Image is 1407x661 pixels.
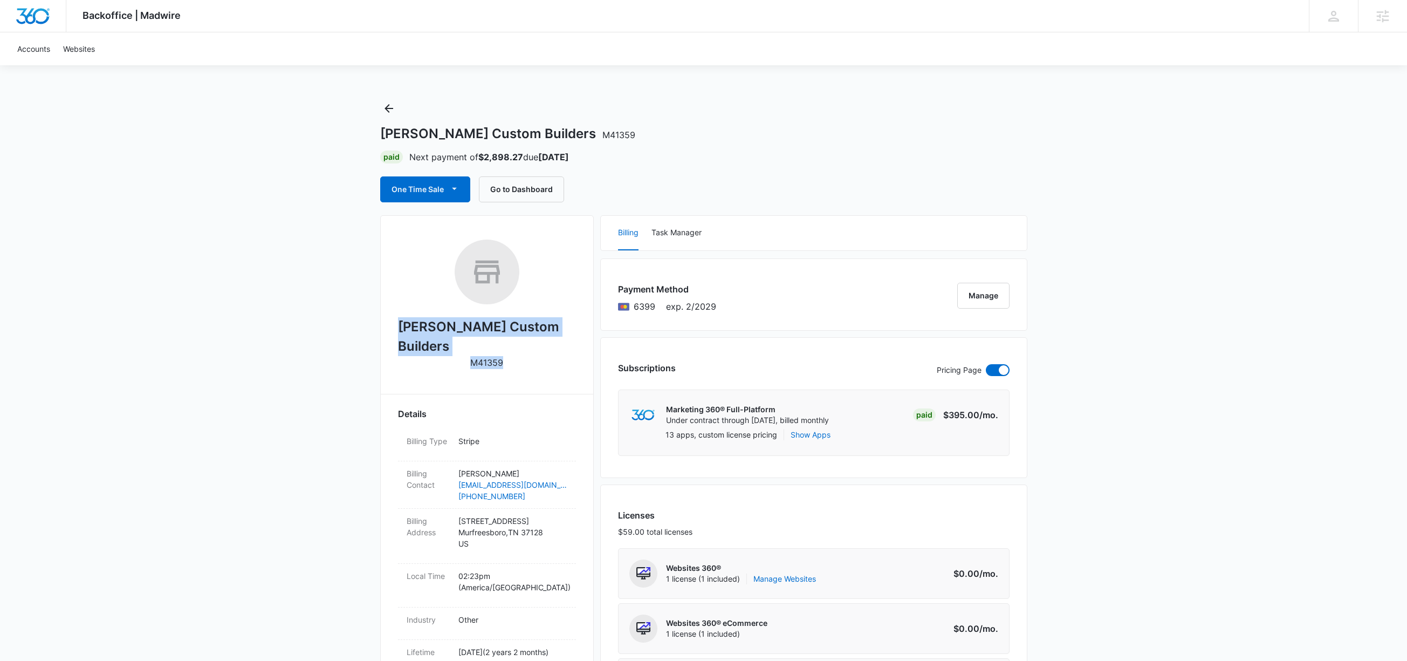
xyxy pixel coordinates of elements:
button: Go to Dashboard [479,176,564,202]
p: M41359 [470,356,503,369]
p: [PERSON_NAME] [458,468,567,479]
dt: Billing Contact [407,468,450,490]
div: Paid [380,151,403,163]
p: 02:23pm ( America/[GEOGRAPHIC_DATA] ) [458,570,567,593]
a: Websites [57,32,101,65]
p: [STREET_ADDRESS] Murfreesboro , TN 37128 US [458,515,567,549]
div: Paid [913,408,936,421]
dt: Local Time [407,570,450,582]
strong: [DATE] [538,152,569,162]
strong: $2,898.27 [478,152,523,162]
span: exp. 2/2029 [666,300,716,313]
h2: [PERSON_NAME] Custom Builders [398,317,576,356]
button: Billing [618,216,639,250]
p: 13 apps, custom license pricing [665,429,777,440]
p: $59.00 total licenses [618,526,692,537]
button: Task Manager [651,216,702,250]
p: Marketing 360® Full-Platform [666,404,829,415]
span: /mo. [979,410,998,420]
h3: Payment Method [618,283,716,296]
span: 1 license (1 included) [666,574,816,584]
a: [PHONE_NUMBER] [458,490,567,502]
div: Billing Address[STREET_ADDRESS]Murfreesboro,TN 37128US [398,509,576,564]
button: One Time Sale [380,176,470,202]
dt: Billing Type [407,435,450,447]
p: Next payment of due [409,151,569,163]
a: [EMAIL_ADDRESS][DOMAIN_NAME] [458,479,567,490]
h1: [PERSON_NAME] Custom Builders [380,126,635,142]
h3: Subscriptions [618,362,676,374]
p: $395.00 [943,408,998,421]
a: Manage Websites [753,574,816,584]
span: /mo. [979,568,998,579]
p: $0.00 [948,622,998,635]
button: Show Apps [791,429,831,440]
p: Websites 360® [666,563,816,574]
p: Other [458,614,567,625]
span: /mo. [979,623,998,634]
dt: Industry [407,614,450,625]
span: 1 license (1 included) [666,629,767,639]
button: Back [380,100,397,117]
div: IndustryOther [398,608,576,640]
dt: Billing Address [407,515,450,538]
a: Accounts [11,32,57,65]
p: Pricing Page [937,364,982,376]
p: $0.00 [948,567,998,580]
p: Under contract through [DATE], billed monthly [666,415,829,426]
div: Billing Contact[PERSON_NAME][EMAIL_ADDRESS][DOMAIN_NAME][PHONE_NUMBER] [398,461,576,509]
button: Manage [957,283,1010,309]
div: Local Time02:23pm (America/[GEOGRAPHIC_DATA]) [398,564,576,608]
span: Backoffice | Madwire [83,10,181,21]
p: Websites 360® eCommerce [666,618,767,629]
img: marketing360Logo [632,410,655,421]
h3: Licenses [618,509,692,522]
span: Mastercard ending with [634,300,655,313]
p: Stripe [458,435,567,447]
p: [DATE] ( 2 years 2 months ) [458,646,567,658]
span: Details [398,407,427,420]
span: M41359 [602,130,635,140]
dt: Lifetime [407,646,450,658]
div: Billing TypeStripe [398,429,576,461]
